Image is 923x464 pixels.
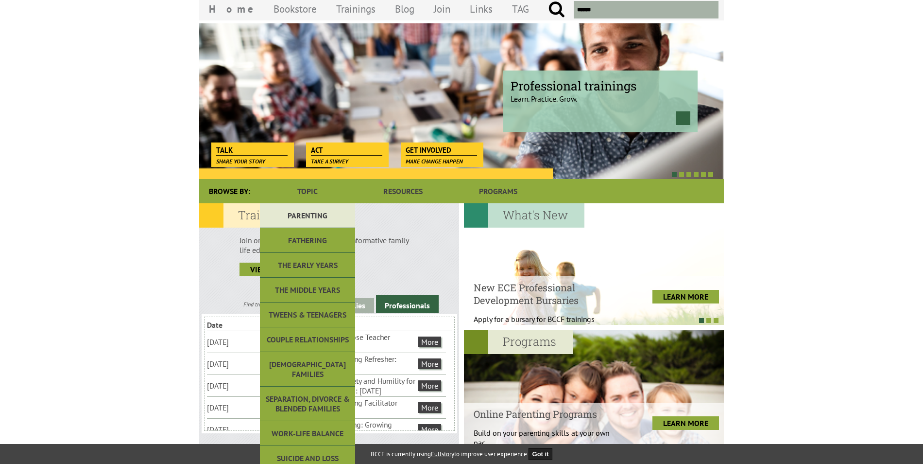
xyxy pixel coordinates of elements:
li: [DATE] [207,424,273,435]
a: Fullstory [431,450,454,458]
a: Professionals [376,295,439,313]
li: [DATE] [207,380,273,392]
h4: New ECE Professional Development Bursaries [474,281,619,306]
div: Find trainings for: [199,301,329,308]
a: Programs [451,179,546,203]
span: Make change happen [406,158,463,165]
button: Got it [529,448,553,460]
a: The Middle Years [260,278,355,303]
a: Fathering [260,228,355,253]
p: Build on your parenting skills at your own pac... [474,428,619,447]
span: Get Involved [406,145,477,156]
p: Apply for a bursary for BCCF trainings West... [474,314,619,334]
a: More [418,337,441,347]
h2: What's New [464,203,584,228]
a: LEARN MORE [652,290,719,303]
a: Tweens & Teenagers [260,303,355,327]
a: More [418,358,441,369]
h2: Training Calendar [199,203,353,228]
a: More [418,380,441,391]
h2: Programs [464,330,573,354]
div: Browse By: [199,179,260,203]
span: Take a survey [311,158,348,165]
span: Share your story [216,158,265,165]
li: [DATE] [207,336,273,348]
a: Get Involved Make change happen [401,143,482,156]
a: Parenting [260,203,355,228]
a: Work-Life Balance [260,421,355,446]
h4: Online Parenting Programs [474,408,619,420]
li: [DATE] [207,358,273,370]
a: [DEMOGRAPHIC_DATA] Families [260,352,355,387]
a: Couple Relationships [260,327,355,352]
a: LEARN MORE [652,416,719,430]
a: More [418,402,441,413]
p: Join one of our many exciting and informative family life education programs. [239,235,419,255]
a: The Early Years [260,253,355,278]
a: Act Take a survey [306,143,387,156]
span: Talk [216,145,288,156]
a: More [418,424,441,435]
a: Talk Share your story [211,143,292,156]
li: [DATE] [207,402,273,413]
a: Separation, Divorce & Blended Families [260,387,355,421]
a: view all [239,263,293,276]
input: Submit [548,1,565,18]
a: Resources [355,179,450,203]
a: Topic [260,179,355,203]
li: Date [207,319,275,331]
p: Learn. Practice. Grow. [511,86,690,104]
span: Professional trainings [511,78,690,94]
span: Act [311,145,382,156]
